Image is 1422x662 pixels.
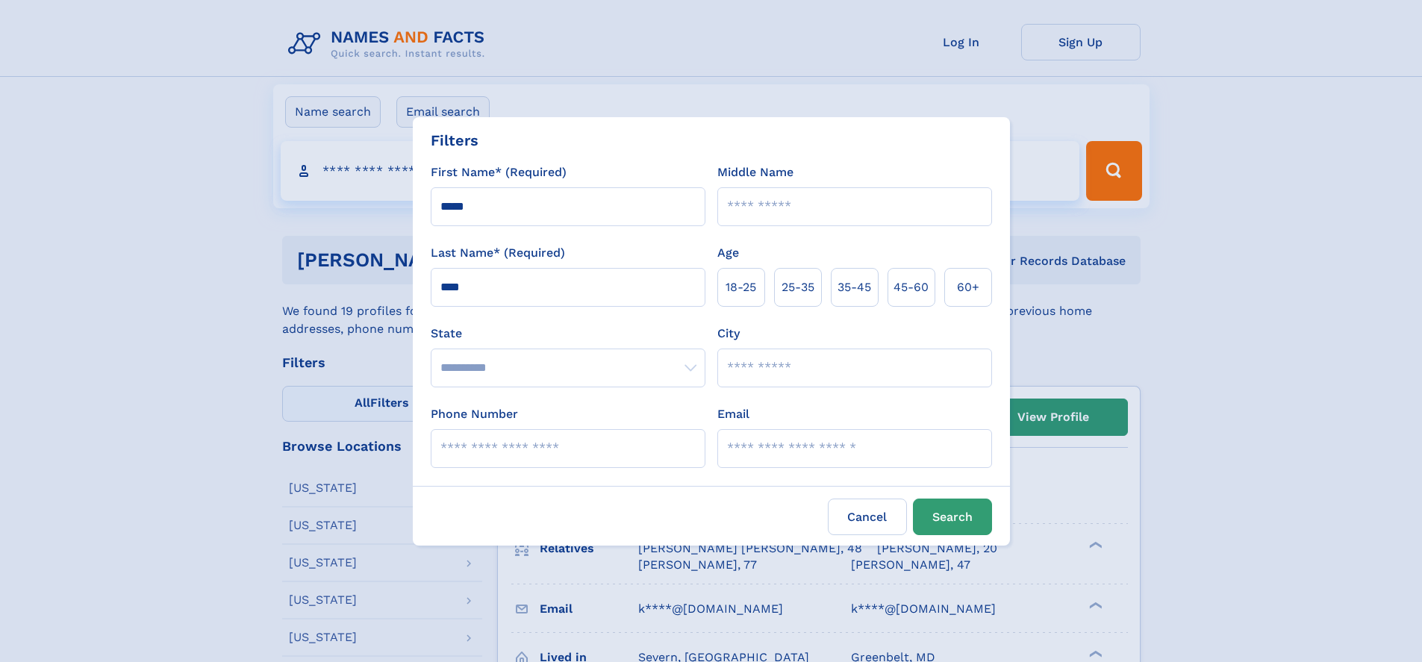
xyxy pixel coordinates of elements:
label: State [431,325,705,343]
label: First Name* (Required) [431,163,567,181]
label: Last Name* (Required) [431,244,565,262]
span: 18‑25 [726,278,756,296]
label: City [717,325,740,343]
span: 35‑45 [838,278,871,296]
span: 45‑60 [894,278,929,296]
span: 25‑35 [782,278,814,296]
div: Filters [431,129,478,152]
label: Email [717,405,749,423]
button: Search [913,499,992,535]
span: 60+ [957,278,979,296]
label: Cancel [828,499,907,535]
label: Phone Number [431,405,518,423]
label: Middle Name [717,163,793,181]
label: Age [717,244,739,262]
